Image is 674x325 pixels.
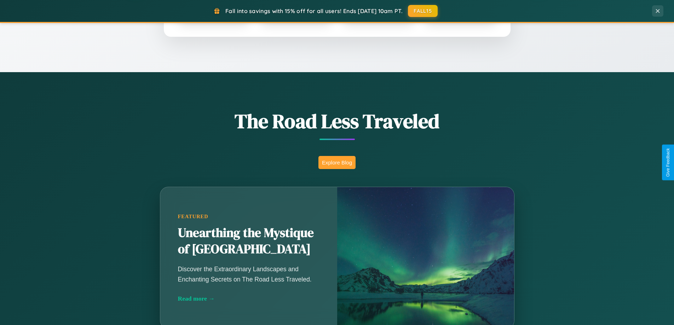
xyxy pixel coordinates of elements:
button: FALL15 [408,5,438,17]
div: Read more → [178,295,319,302]
div: Give Feedback [666,148,670,177]
p: Discover the Extraordinary Landscapes and Enchanting Secrets on The Road Less Traveled. [178,264,319,284]
button: Explore Blog [318,156,356,169]
h1: The Road Less Traveled [125,108,549,135]
h2: Unearthing the Mystique of [GEOGRAPHIC_DATA] [178,225,319,257]
span: Fall into savings with 15% off for all users! Ends [DATE] 10am PT. [225,7,403,14]
div: Featured [178,214,319,220]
